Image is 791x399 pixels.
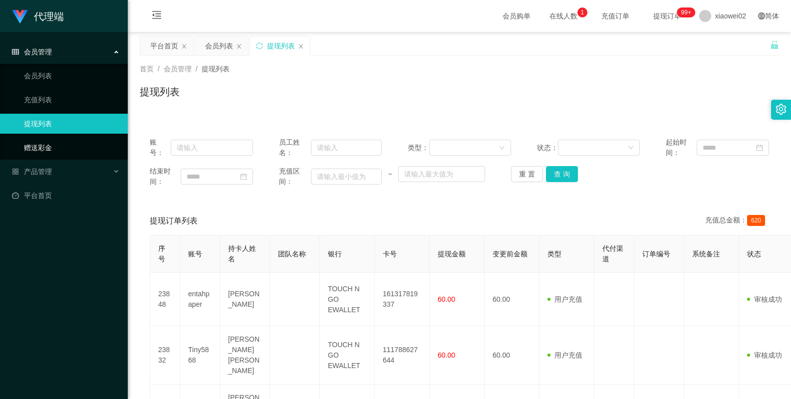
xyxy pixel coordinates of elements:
span: ~ [382,169,398,180]
i: 图标: appstore-o [12,168,19,175]
div: 提现列表 [267,36,295,55]
span: 系统备注 [692,250,720,258]
td: Tiny5868 [180,326,220,385]
span: 账号 [188,250,202,258]
span: 60.00 [438,295,455,303]
td: 161317819337 [375,273,430,326]
span: 审核成功 [747,295,782,303]
span: 提现订单 [648,12,686,19]
span: 类型 [547,250,561,258]
i: 图标: down [628,145,634,152]
span: 提现金额 [438,250,466,258]
span: 审核成功 [747,351,782,359]
span: 用户充值 [547,295,582,303]
span: 在线人数 [544,12,582,19]
div: 充值总金额： [705,215,769,227]
span: 账号： [150,137,171,158]
i: 图标: close [298,43,304,49]
span: 用户充值 [547,351,582,359]
span: 充值订单 [596,12,634,19]
input: 请输入最小值为 [311,169,382,185]
i: 图标: close [181,43,187,49]
span: 提现订单列表 [150,215,198,227]
i: 图标: global [758,12,765,19]
span: 起始时间： [666,137,697,158]
span: 银行 [328,250,342,258]
a: 图标: dashboard平台首页 [12,186,120,205]
i: 图标: calendar [240,173,247,180]
span: 充值区间： [279,166,311,187]
td: 23832 [150,326,180,385]
span: 序号 [158,244,165,263]
td: [PERSON_NAME] [220,273,270,326]
span: 提现列表 [202,65,230,73]
span: / [196,65,198,73]
sup: 1210 [677,7,695,17]
span: 持卡人姓名 [228,244,256,263]
input: 请输入 [311,140,382,156]
td: TOUCH N GO EWALLET [320,326,375,385]
img: logo.9652507e.png [12,10,28,24]
i: 图标: sync [256,42,263,49]
td: [PERSON_NAME] [PERSON_NAME] [220,326,270,385]
i: 图标: calendar [756,144,763,151]
span: 会员管理 [164,65,192,73]
h1: 提现列表 [140,84,180,99]
div: 平台首页 [150,36,178,55]
i: 图标: table [12,48,19,55]
span: 团队名称 [278,250,306,258]
input: 请输入 [171,140,253,156]
td: 23848 [150,273,180,326]
a: 提现列表 [24,114,120,134]
td: 60.00 [485,326,539,385]
span: 类型： [408,143,429,153]
input: 请输入最大值为 [398,166,485,182]
span: 状态： [537,143,558,153]
a: 赠送彩金 [24,138,120,158]
span: 代付渠道 [602,244,623,263]
td: TOUCH N GO EWALLET [320,273,375,326]
i: 图标: close [236,43,242,49]
span: 结束时间： [150,166,181,187]
i: 图标: down [499,145,505,152]
button: 查 询 [546,166,578,182]
td: 111788627644 [375,326,430,385]
i: 图标: unlock [770,40,779,49]
span: 变更前金额 [493,250,527,258]
td: entahpaper [180,273,220,326]
button: 重 置 [511,166,543,182]
h1: 代理端 [34,0,64,32]
p: 1 [580,7,584,17]
i: 图标: menu-fold [140,0,174,32]
span: 产品管理 [12,168,52,176]
span: 员工姓名： [279,137,311,158]
a: 会员列表 [24,66,120,86]
span: / [158,65,160,73]
span: 会员管理 [12,48,52,56]
span: 620 [747,215,765,226]
sup: 1 [577,7,587,17]
span: 状态 [747,250,761,258]
i: 图标: setting [776,104,787,115]
span: 卡号 [383,250,397,258]
span: 60.00 [438,351,455,359]
span: 首页 [140,65,154,73]
span: 订单编号 [642,250,670,258]
td: 60.00 [485,273,539,326]
div: 会员列表 [205,36,233,55]
a: 代理端 [12,12,64,20]
a: 充值列表 [24,90,120,110]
